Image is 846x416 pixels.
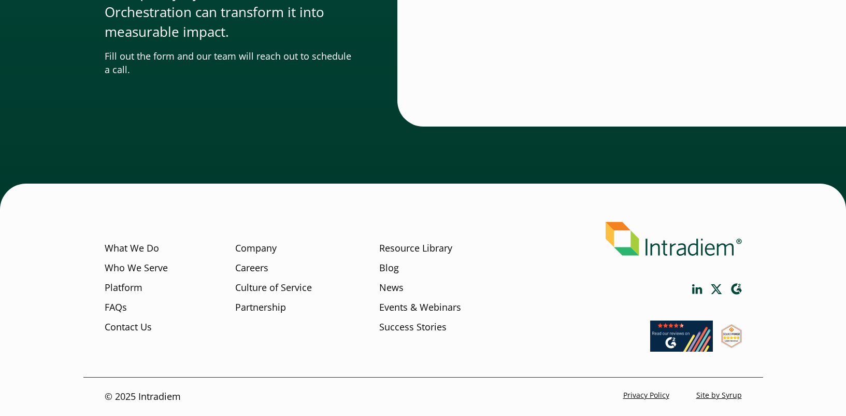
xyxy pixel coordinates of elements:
a: News [379,281,404,295]
a: Success Stories [379,320,447,334]
a: Who We Serve [105,261,168,275]
a: Link opens in a new window [721,338,742,351]
a: Contact Us [105,320,152,334]
a: Link opens in a new window [650,342,713,354]
a: Culture of Service [235,281,312,295]
a: Company [235,242,277,255]
p: Fill out the form and our team will reach out to schedule a call. [105,50,356,77]
img: SourceForge User Reviews [721,324,742,348]
img: Intradiem [606,222,742,256]
a: Careers [235,261,268,275]
a: Link opens in a new window [730,283,742,295]
p: © 2025 Intradiem [105,390,181,404]
a: What We Do [105,242,159,255]
a: Resource Library [379,242,452,255]
a: Link opens in a new window [692,284,702,294]
a: Link opens in a new window [711,284,722,294]
img: Read our reviews on G2 [650,321,713,352]
a: Platform [105,281,142,295]
a: Site by Syrup [696,390,742,400]
a: Events & Webinars [379,300,461,314]
a: FAQs [105,300,127,314]
a: Partnership [235,300,286,314]
a: Blog [379,261,399,275]
a: Privacy Policy [623,390,669,400]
